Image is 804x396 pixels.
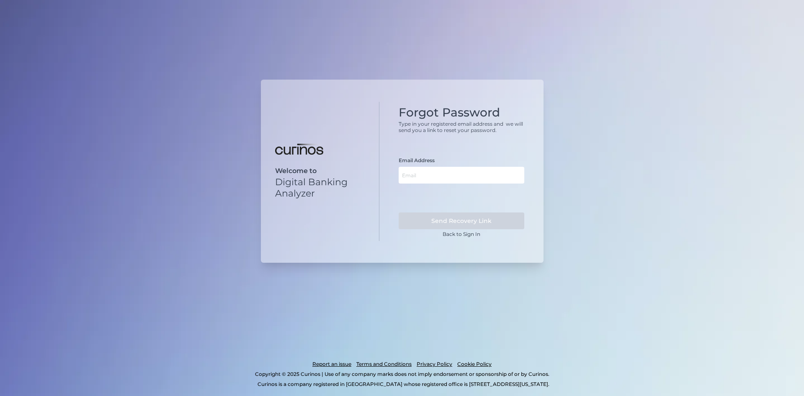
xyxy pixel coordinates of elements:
[312,359,351,369] a: Report an issue
[399,121,524,133] p: Type in your registered email address and we will send you a link to reset your password.
[417,359,452,369] a: Privacy Policy
[275,167,365,175] p: Welcome to
[356,359,412,369] a: Terms and Conditions
[275,144,323,155] img: Digital Banking Analyzer
[41,369,763,379] p: Copyright © 2025 Curinos | Use of any company marks does not imply endorsement or sponsorship of ...
[399,106,524,120] h1: Forgot Password
[443,231,480,237] a: Back to Sign In
[399,157,435,163] label: Email Address
[275,176,365,199] p: Digital Banking Analyzer
[44,379,763,389] p: Curinos is a company registered in [GEOGRAPHIC_DATA] whose registered office is [STREET_ADDRESS][...
[399,167,524,184] input: Email
[457,359,492,369] a: Cookie Policy
[399,212,524,229] button: Send Recovery Link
